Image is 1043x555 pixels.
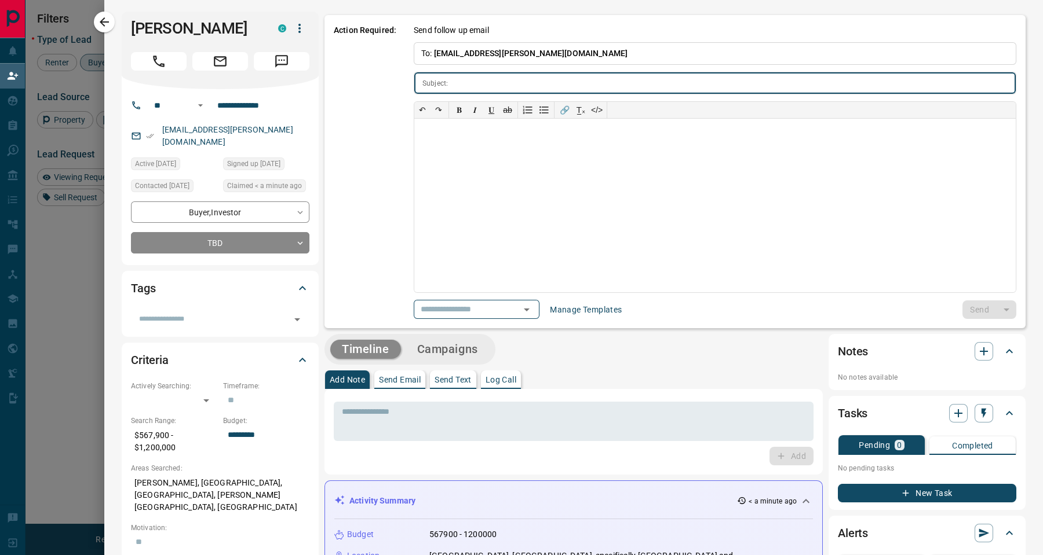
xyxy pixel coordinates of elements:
[435,376,472,384] p: Send Text
[499,102,516,118] button: ab
[347,528,374,541] p: Budget
[131,179,217,196] div: Wed May 28 2025
[897,441,902,449] p: 0
[135,180,189,192] span: Contacted [DATE]
[192,52,248,71] span: Email
[227,158,280,170] span: Signed up [DATE]
[429,528,497,541] p: 567900 - 1200000
[334,24,396,319] p: Action Required:
[289,311,305,328] button: Open
[131,52,187,71] span: Call
[223,157,309,174] div: Wed Apr 05 2017
[254,52,309,71] span: Message
[131,279,155,297] h2: Tags
[572,102,589,118] button: T̲ₓ
[146,132,154,140] svg: Email Verified
[131,19,261,38] h1: [PERSON_NAME]
[131,426,217,457] p: $567,900 - $1,200,000
[330,340,401,359] button: Timeline
[451,102,467,118] button: 𝐁
[414,102,431,118] button: ↶
[131,381,217,391] p: Actively Searching:
[162,125,293,146] a: [EMAIL_ADDRESS][PERSON_NAME][DOMAIN_NAME]
[838,460,1016,477] p: No pending tasks
[536,102,552,118] button: Bullet list
[330,376,365,384] p: Add Note
[431,102,447,118] button: ↷
[278,24,286,32] div: condos.ca
[334,490,813,512] div: Activity Summary< a minute ago
[131,232,309,253] div: TBD
[131,523,309,533] p: Motivation:
[838,524,868,542] h2: Alerts
[838,399,1016,427] div: Tasks
[223,381,309,391] p: Timeframe:
[838,519,1016,547] div: Alerts
[556,102,572,118] button: 🔗
[349,495,415,507] p: Activity Summary
[414,24,489,36] p: Send follow up email
[838,404,867,422] h2: Tasks
[227,180,302,192] span: Claimed < a minute ago
[422,78,448,89] p: Subject:
[223,416,309,426] p: Budget:
[952,442,993,450] p: Completed
[520,102,536,118] button: Numbered list
[838,484,1016,502] button: New Task
[406,340,490,359] button: Campaigns
[467,102,483,118] button: 𝑰
[131,473,309,517] p: [PERSON_NAME], [GEOGRAPHIC_DATA], [GEOGRAPHIC_DATA], [PERSON_NAME][GEOGRAPHIC_DATA], [GEOGRAPHIC_...
[135,158,176,170] span: Active [DATE]
[483,102,499,118] button: 𝐔
[414,42,1016,65] p: To:
[838,337,1016,365] div: Notes
[749,496,797,506] p: < a minute ago
[838,342,868,361] h2: Notes
[486,376,516,384] p: Log Call
[194,98,207,112] button: Open
[589,102,605,118] button: </>
[131,463,309,473] p: Areas Searched:
[434,49,628,58] span: [EMAIL_ADDRESS][PERSON_NAME][DOMAIN_NAME]
[838,372,1016,383] p: No notes available
[131,274,309,302] div: Tags
[859,441,890,449] p: Pending
[488,105,494,115] span: 𝐔
[131,351,169,369] h2: Criteria
[543,300,629,319] button: Manage Templates
[131,201,309,223] div: Buyer , Investor
[131,346,309,374] div: Criteria
[131,157,217,174] div: Mon Aug 11 2025
[379,376,421,384] p: Send Email
[519,302,535,318] button: Open
[962,300,1016,319] div: split button
[223,179,309,196] div: Wed Aug 13 2025
[503,105,512,115] s: ab
[131,416,217,426] p: Search Range:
